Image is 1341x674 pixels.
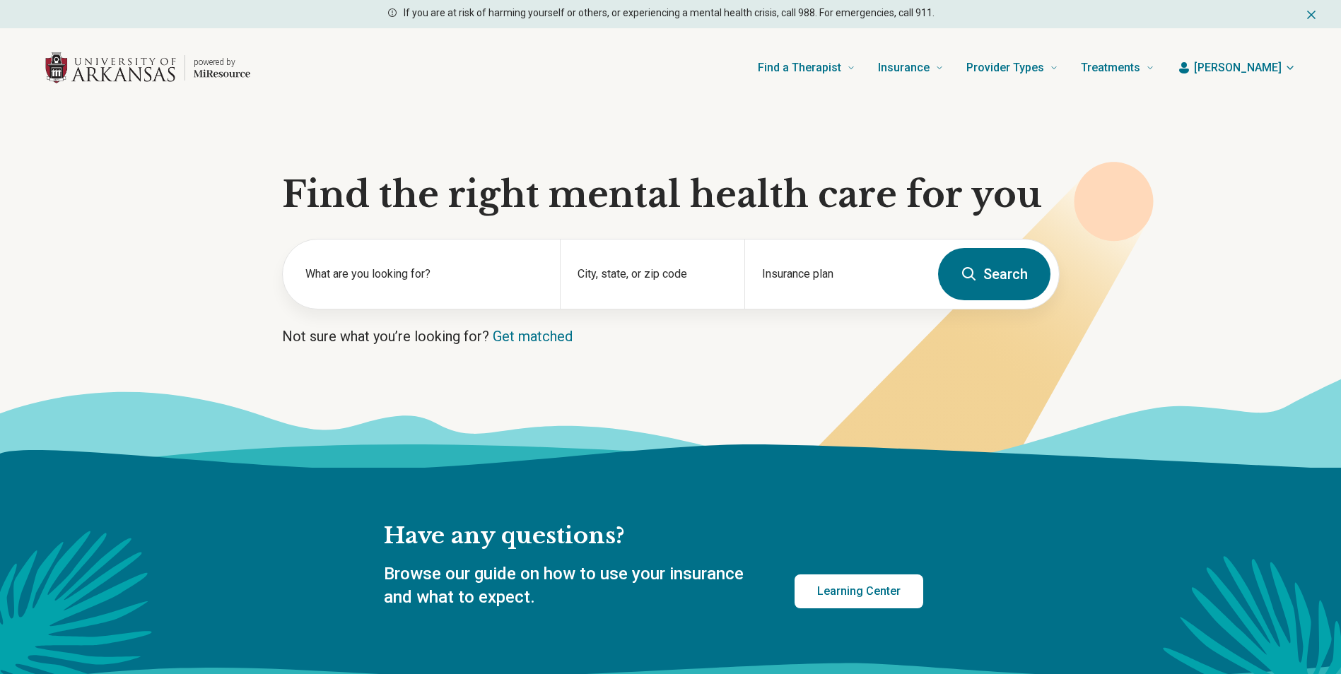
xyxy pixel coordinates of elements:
[1177,59,1296,76] button: [PERSON_NAME]
[282,174,1060,216] h1: Find the right mental health care for you
[758,58,841,78] span: Find a Therapist
[878,58,930,78] span: Insurance
[795,574,923,608] a: Learning Center
[1304,6,1318,23] button: Dismiss
[404,6,935,20] p: If you are at risk of harming yourself or others, or experiencing a mental health crisis, call 98...
[758,40,855,96] a: Find a Therapist
[305,266,543,283] label: What are you looking for?
[194,57,250,68] p: powered by
[45,45,250,90] a: Home page
[966,58,1044,78] span: Provider Types
[493,328,573,345] a: Get matched
[938,248,1050,300] button: Search
[384,562,761,610] p: Browse our guide on how to use your insurance and what to expect.
[1194,59,1282,76] span: [PERSON_NAME]
[1081,40,1154,96] a: Treatments
[966,40,1058,96] a: Provider Types
[878,40,944,96] a: Insurance
[282,326,1060,346] p: Not sure what you’re looking for?
[1081,58,1140,78] span: Treatments
[384,521,923,551] h2: Have any questions?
